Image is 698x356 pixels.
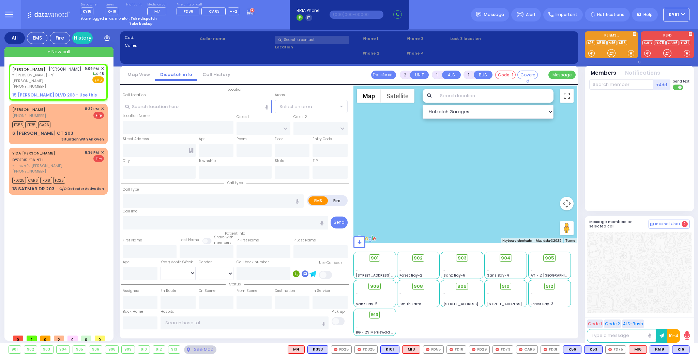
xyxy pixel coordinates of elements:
button: ALS [442,71,461,79]
a: Open this area in Google Maps (opens a new window) [355,234,378,243]
button: Members [591,69,616,77]
span: Other building occupants [189,148,194,153]
a: KJFD [642,40,653,45]
a: [PERSON_NAME] [12,66,45,72]
div: 904 [57,346,70,353]
strong: Take backup [129,21,153,26]
img: red-radio-icon.svg [519,348,522,351]
span: 906 [370,283,379,290]
span: FD55 [12,121,24,128]
span: Notifications [597,12,624,18]
span: - [356,263,358,268]
div: K101 [380,345,399,354]
span: FD18 [40,177,52,184]
u: EMS [95,78,102,83]
button: UNIT [410,71,429,79]
span: KY18 [81,8,93,15]
strong: Take dispatch [131,16,157,21]
div: M16 [629,345,647,354]
label: Night unit [126,3,141,7]
button: Map camera controls [560,197,574,210]
span: + New call [47,48,70,55]
a: Map View [122,71,155,78]
label: ZIP [313,158,318,164]
span: Call type [224,180,246,186]
span: 2 [682,221,688,227]
label: Room [237,136,247,142]
div: BLS [650,345,669,354]
button: Send [331,217,348,228]
span: - [531,263,533,268]
label: Last Name [180,237,199,243]
span: - [399,263,401,268]
span: CAR3 [209,9,219,14]
div: 912 [153,346,165,353]
div: FD25 [331,345,352,354]
label: KJFD [641,34,694,39]
span: - [443,268,445,273]
a: K519 [596,40,607,45]
span: FD88 [184,9,193,14]
span: ✕ [101,66,104,72]
label: En Route [161,288,176,294]
label: Entry Code [313,136,332,142]
label: Dispatcher [81,3,98,7]
h5: Message members on selected call [589,220,649,228]
div: K519 [650,345,669,354]
span: Fire [93,155,104,162]
span: ר' משה - ר' [PERSON_NAME] [12,163,82,169]
label: Location Name [123,113,150,119]
label: P First Name [237,238,259,243]
span: Sanz Bay-5 [356,301,378,307]
button: Toggle fullscreen view [560,89,574,103]
span: 1 [27,336,37,341]
div: 908 [105,346,118,353]
label: Medic on call [147,3,169,7]
button: ALS-Rush [622,320,644,328]
span: 0 [95,336,105,341]
div: M13 [402,345,420,354]
div: BLS [563,345,581,354]
button: Show street map [357,89,381,103]
span: 905 [545,255,554,262]
span: Phone 2 [363,50,404,56]
span: Phone 1 [363,36,404,42]
div: K53 [584,345,603,354]
div: BLS [584,345,603,354]
div: K16 [672,345,689,354]
button: Covered [517,71,538,79]
div: 18 SATMAR DR 203 [12,186,55,192]
label: Age [123,259,130,265]
div: 910 [138,346,150,353]
span: ✕ [101,150,104,155]
a: K16 [587,40,595,45]
input: Search a contact [275,36,349,44]
label: Cross 2 [293,114,307,120]
div: C/O Detector Activation [59,186,104,191]
button: Code-1 [495,71,516,79]
span: - [399,291,401,296]
img: red-radio-icon.svg [472,348,475,351]
label: Fire [328,196,347,205]
a: YIDA [PERSON_NAME] [12,150,55,156]
span: You're logged in as monitor. [81,16,130,21]
span: CAR6 [38,121,50,128]
span: [PHONE_NUMBER] [12,168,46,174]
div: M4 [288,345,305,354]
span: - [399,296,401,301]
label: Call Location [123,92,146,98]
span: - [399,268,401,273]
label: Destination [275,288,295,294]
div: FD73 [492,345,513,354]
div: FD325 [354,345,378,354]
label: P Last Name [293,238,316,243]
img: red-radio-icon.svg [334,348,337,351]
span: Select an area [279,103,312,110]
div: CAR6 [516,345,538,354]
span: 2 [54,336,64,341]
label: State [275,158,284,164]
span: Internal Chat [655,222,680,226]
div: FD31 [541,345,560,354]
span: 903 [458,255,467,262]
div: All [4,32,25,44]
